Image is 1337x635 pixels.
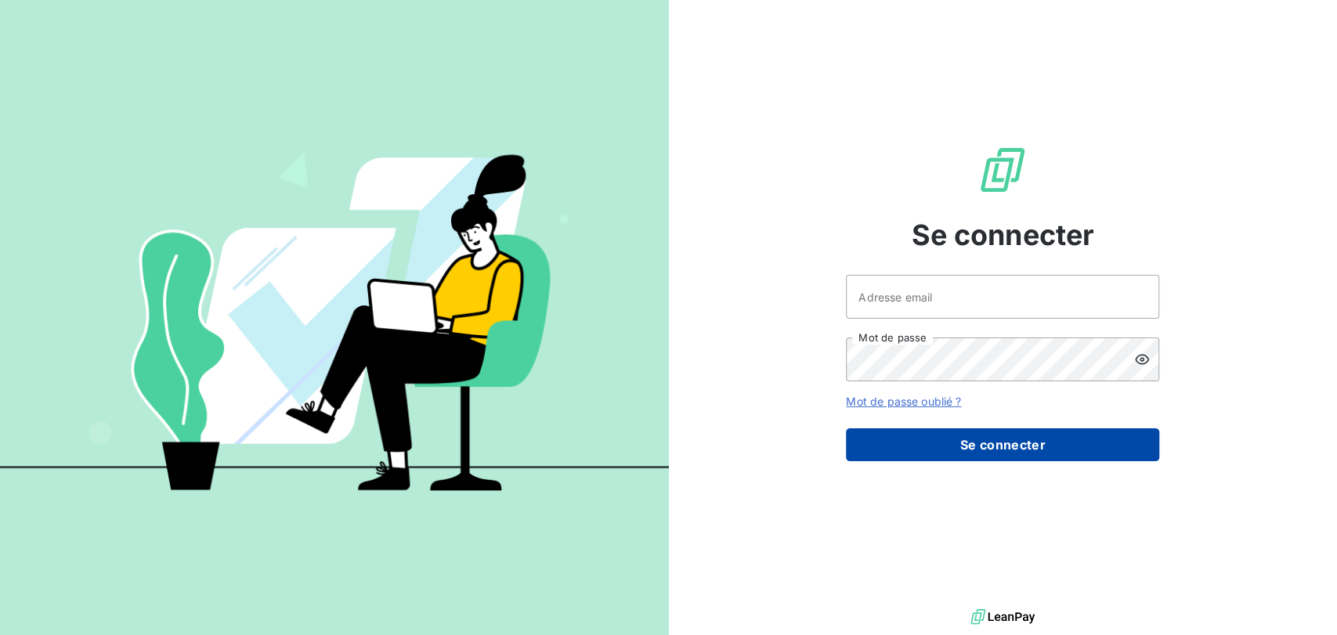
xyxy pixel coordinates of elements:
[846,428,1159,461] button: Se connecter
[846,275,1159,319] input: placeholder
[846,395,961,408] a: Mot de passe oublié ?
[977,145,1028,195] img: Logo LeanPay
[970,605,1035,629] img: logo
[911,214,1094,256] span: Se connecter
